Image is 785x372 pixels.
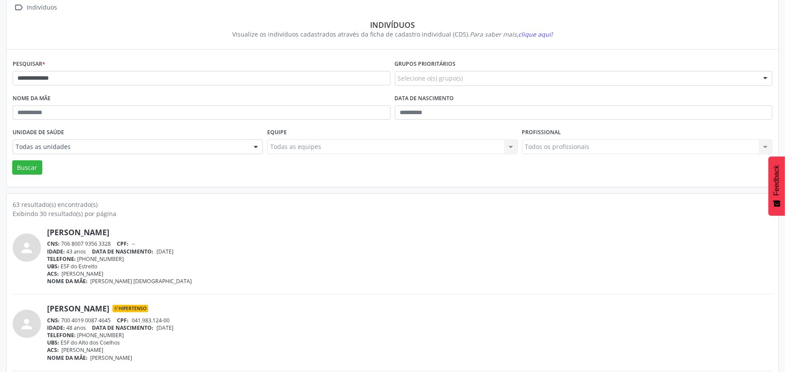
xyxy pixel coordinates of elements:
div: Visualize os indivíduos cadastrados através da ficha de cadastro individual (CDS). [19,30,766,39]
span: ACS: [47,270,59,277]
label: Pesquisar [13,57,45,71]
span: [DATE] [156,324,173,331]
button: Feedback - Mostrar pesquisa [768,156,785,216]
span: Selecione o(s) grupo(s) [398,74,463,83]
span: IDADE: [47,324,65,331]
label: Data de nascimento [395,92,454,105]
span: [PERSON_NAME] [91,354,133,362]
span: 041.983.124-00 [132,317,170,324]
span: DATA DE NASCIMENTO: [92,248,154,255]
div: Exibindo 30 resultado(s) por página [13,209,772,218]
a: [PERSON_NAME] [47,227,109,237]
span: NOME DA MÃE: [47,277,88,285]
label: Profissional [522,126,561,139]
button: Buscar [12,160,42,175]
div: ESF do Estreito [47,263,772,270]
span: Hipertenso [112,305,148,313]
label: Grupos prioritários [395,57,456,71]
a: [PERSON_NAME] [47,304,109,313]
span: CNS: [47,240,60,247]
span: [DATE] [156,248,173,255]
i:  [13,1,25,14]
span: clique aqui! [518,30,553,38]
label: Nome da mãe [13,92,51,105]
i: person [19,316,35,332]
span: -- [132,240,135,247]
div: [PHONE_NUMBER] [47,331,772,339]
i: person [19,240,35,256]
span: [PERSON_NAME] [DEMOGRAPHIC_DATA] [91,277,192,285]
div: 700 4019 0087 4645 [47,317,772,324]
div: Indivíduos [25,1,59,14]
div: 43 anos [47,248,772,255]
span: CNS: [47,317,60,324]
div: 63 resultado(s) encontrado(s) [13,200,772,209]
span: [PERSON_NAME] [62,270,104,277]
span: TELEFONE: [47,331,76,339]
span: [PERSON_NAME] [62,346,104,354]
span: NOME DA MÃE: [47,354,88,362]
a:  Indivíduos [13,1,59,14]
span: CPF: [117,240,129,247]
i: Para saber mais, [470,30,553,38]
span: CPF: [117,317,129,324]
div: Indivíduos [19,20,766,30]
span: IDADE: [47,248,65,255]
label: Equipe [267,126,287,139]
span: Todas as unidades [16,142,245,151]
div: [PHONE_NUMBER] [47,255,772,263]
span: ACS: [47,346,59,354]
label: Unidade de saúde [13,126,64,139]
div: ESF do Alto dos Coelhos [47,339,772,346]
div: 706 8007 9356 3328 [47,240,772,247]
span: UBS: [47,339,59,346]
span: Feedback [773,165,781,196]
span: UBS: [47,263,59,270]
div: 48 anos [47,324,772,331]
span: TELEFONE: [47,255,76,263]
span: DATA DE NASCIMENTO: [92,324,154,331]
